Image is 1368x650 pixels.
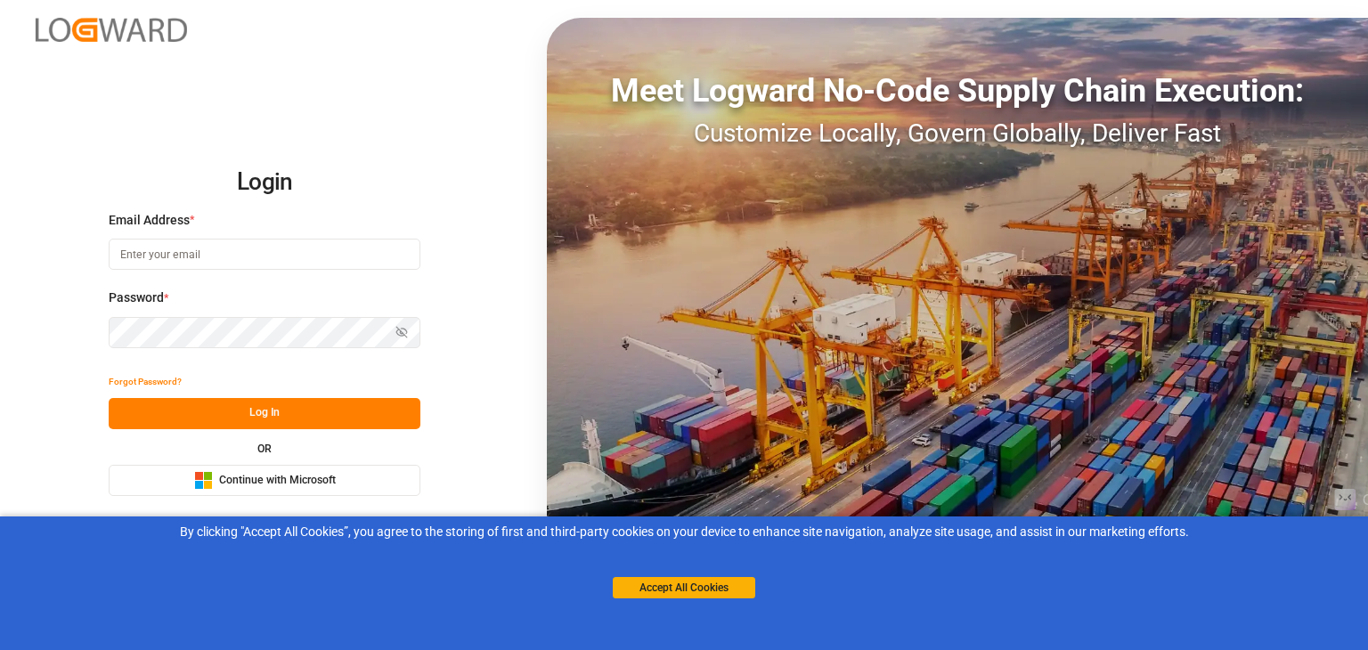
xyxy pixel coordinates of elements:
[613,577,755,598] button: Accept All Cookies
[219,473,336,489] span: Continue with Microsoft
[257,443,272,454] small: OR
[547,67,1368,115] div: Meet Logward No-Code Supply Chain Execution:
[109,239,420,270] input: Enter your email
[109,288,164,307] span: Password
[109,367,182,398] button: Forgot Password?
[109,465,420,496] button: Continue with Microsoft
[109,154,420,211] h2: Login
[36,18,187,42] img: Logward_new_orange.png
[109,398,420,429] button: Log In
[547,115,1368,152] div: Customize Locally, Govern Globally, Deliver Fast
[109,211,190,230] span: Email Address
[12,523,1356,541] div: By clicking "Accept All Cookies”, you agree to the storing of first and third-party cookies on yo...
